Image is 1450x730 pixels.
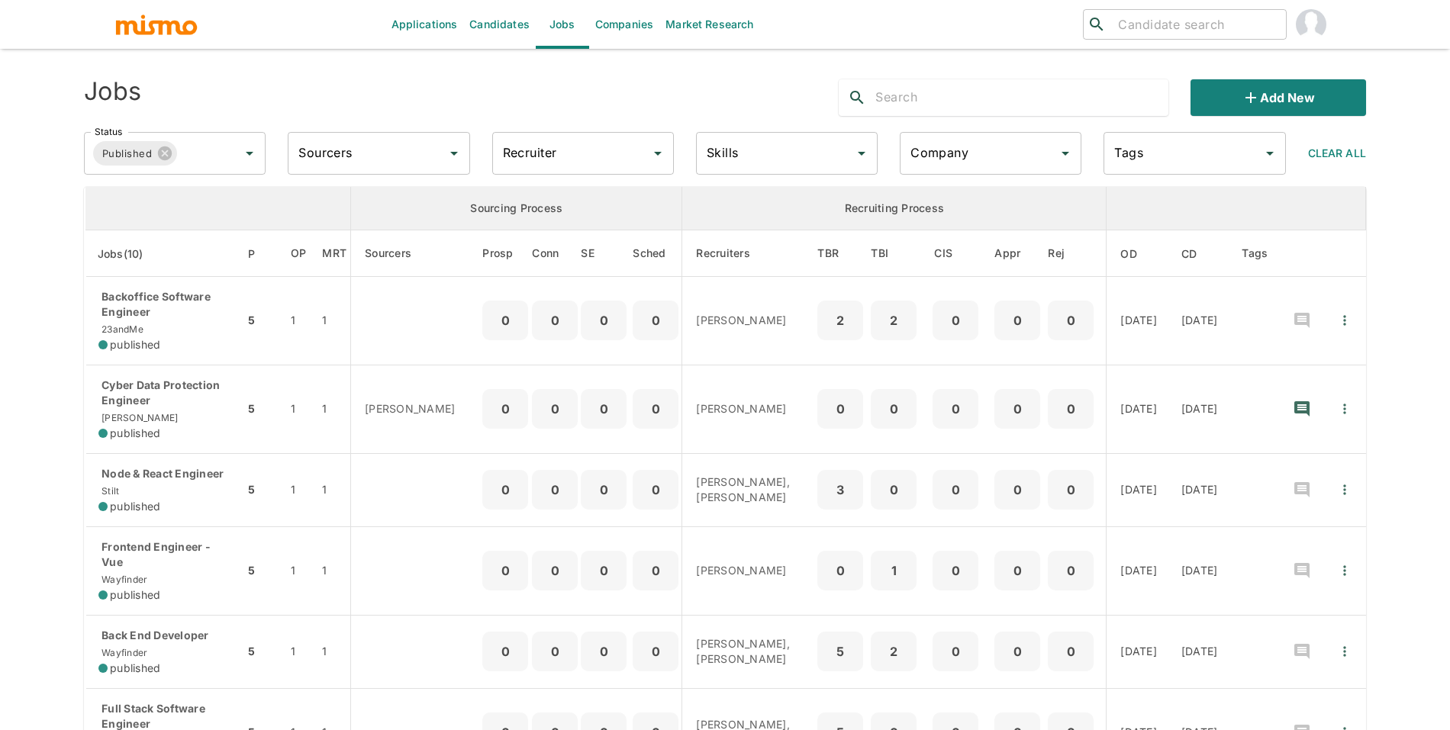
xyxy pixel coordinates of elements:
p: [PERSON_NAME] [696,563,801,578]
td: 1 [279,526,319,615]
td: [DATE] [1107,526,1169,615]
p: 0 [877,479,910,500]
th: Priority [244,230,279,277]
td: 5 [244,277,279,365]
p: [PERSON_NAME] [365,401,470,416]
td: [DATE] [1107,277,1169,365]
button: Open [443,143,465,164]
span: Jobs(10) [98,245,163,263]
p: 0 [939,641,972,662]
button: Quick Actions [1328,635,1361,668]
button: Open [1259,143,1281,164]
td: [DATE] [1169,453,1230,526]
span: published [110,337,160,352]
th: Onboarding Date [1107,230,1169,277]
th: To Be Reviewed [814,230,867,277]
button: Open [1055,143,1076,164]
button: recent-notes [1284,471,1320,508]
p: [PERSON_NAME] [696,313,801,328]
p: Back End Developer [98,628,232,643]
p: 0 [538,560,572,581]
p: 0 [639,310,672,331]
p: 0 [939,560,972,581]
button: recent-notes [1284,302,1320,339]
p: 3 [823,479,857,500]
p: [PERSON_NAME], [PERSON_NAME] [696,636,801,667]
td: 1 [318,526,350,615]
td: 1 [279,453,319,526]
p: 0 [1054,560,1087,581]
p: [PERSON_NAME] [696,401,801,416]
td: 5 [244,453,279,526]
span: Published [93,145,161,162]
p: 0 [488,560,522,581]
td: [DATE] [1169,365,1230,453]
th: Sourcing Process [351,187,682,230]
p: 0 [538,479,572,500]
p: 0 [538,641,572,662]
p: 0 [1000,398,1034,420]
button: Quick Actions [1328,392,1361,426]
p: 0 [639,398,672,420]
p: 0 [488,310,522,331]
p: Frontend Engineer - Vue [98,539,232,570]
button: Open [851,143,872,164]
p: 0 [488,479,522,500]
th: Recruiting Process [682,187,1107,230]
p: 0 [538,310,572,331]
p: 5 [823,641,857,662]
th: Created At [1169,230,1230,277]
td: 5 [244,615,279,688]
button: Add new [1191,79,1366,116]
th: Sched [630,230,682,277]
td: [DATE] [1169,526,1230,615]
p: 0 [1054,398,1087,420]
p: 0 [587,560,620,581]
td: 1 [279,615,319,688]
td: [DATE] [1107,453,1169,526]
th: Sent Emails [578,230,630,277]
td: [DATE] [1107,615,1169,688]
button: recent-notes [1284,552,1320,589]
p: 0 [639,560,672,581]
button: search [839,79,875,116]
span: Stilt [98,485,119,497]
p: 0 [1000,560,1034,581]
img: logo [114,13,198,36]
th: Open Positions [279,230,319,277]
span: [PERSON_NAME] [98,412,178,423]
span: published [110,426,160,441]
p: 0 [639,641,672,662]
p: Cyber Data Protection Engineer [98,378,232,408]
span: Clear All [1308,146,1366,159]
img: Maria Lujan Ciommo [1296,9,1326,40]
button: Quick Actions [1328,554,1361,587]
span: CD [1181,245,1217,263]
p: 2 [877,310,910,331]
td: 5 [244,365,279,453]
p: 0 [587,398,620,420]
p: 0 [587,310,620,331]
td: 1 [318,277,350,365]
button: recent-notes [1284,391,1320,427]
th: Tags [1229,230,1280,277]
span: Wayfinder [98,574,147,585]
span: P [248,245,275,263]
th: Client Interview Scheduled [920,230,991,277]
p: 0 [939,398,972,420]
div: Published [93,141,177,166]
p: 0 [939,479,972,500]
th: Recruiters [682,230,814,277]
th: Market Research Total [318,230,350,277]
td: [DATE] [1169,615,1230,688]
p: 2 [823,310,857,331]
th: Prospects [482,230,532,277]
th: To Be Interviewed [867,230,920,277]
p: 0 [1000,641,1034,662]
span: Wayfinder [98,647,147,658]
p: Node & React Engineer [98,466,232,481]
input: Search [875,85,1168,110]
p: 0 [823,560,857,581]
h4: Jobs [84,76,141,107]
p: 0 [488,398,522,420]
